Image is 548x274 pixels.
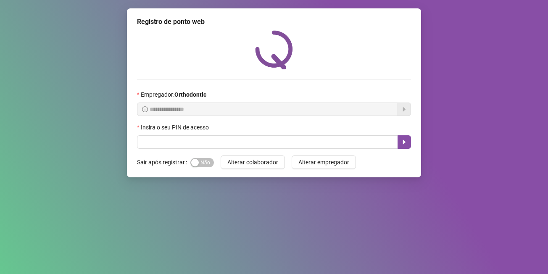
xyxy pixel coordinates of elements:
button: Alterar empregador [292,155,356,169]
label: Sair após registrar [137,155,190,169]
strong: Orthodontic [174,91,206,98]
span: caret-right [401,139,408,145]
span: Alterar empregador [298,158,349,167]
span: Empregador : [141,90,206,99]
span: info-circle [142,106,148,112]
span: Alterar colaborador [227,158,278,167]
button: Alterar colaborador [221,155,285,169]
label: Insira o seu PIN de acesso [137,123,214,132]
img: QRPoint [255,30,293,69]
div: Registro de ponto web [137,17,411,27]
